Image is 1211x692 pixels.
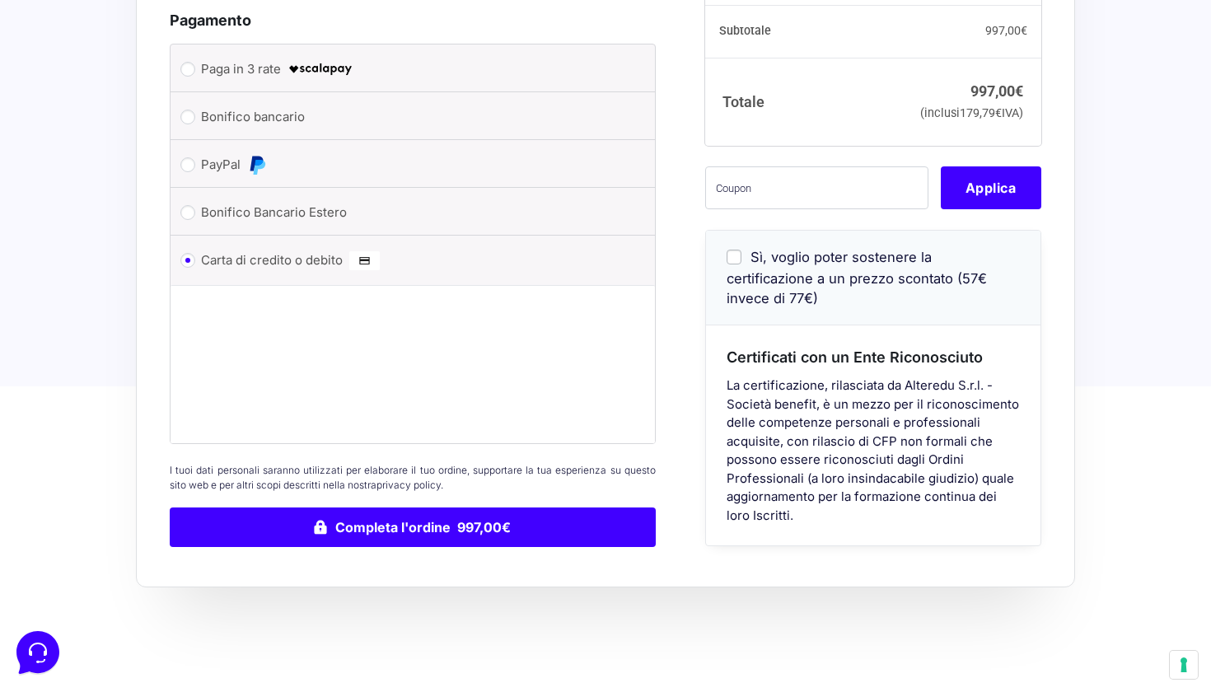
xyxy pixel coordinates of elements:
label: Bonifico Bancario Estero [201,200,619,225]
span: € [1021,25,1027,38]
a: privacy policy [376,479,441,491]
p: I tuoi dati personali saranno utilizzati per elaborare il tuo ordine, supportare la tua esperienz... [170,463,656,493]
th: Subtotale [705,6,910,58]
button: Le tue preferenze relative al consenso per le tecnologie di tracciamento [1170,651,1198,679]
iframe: Customerly Messenger Launcher [13,628,63,677]
button: Completa l'ordine 997,00€ [170,507,656,547]
img: scalapay-logo-black.png [288,59,353,79]
span: Certificati con un Ente Riconosciuto [727,349,983,367]
img: dark [26,92,59,125]
span: Sì, voglio poter sostenere la certificazione a un prezzo scontato (57€ invece di 77€) [727,250,987,307]
bdi: 997,00 [985,25,1027,38]
small: (inclusi IVA) [920,106,1023,120]
span: € [1015,82,1023,100]
p: Messaggi [143,552,187,567]
bdi: 997,00 [970,82,1023,100]
p: Aiuto [254,552,278,567]
iframe: Casella di inserimento pagamento sicuro con carta [184,299,635,427]
span: Trova una risposta [26,204,129,217]
button: Home [13,529,115,567]
label: Carta di credito o debito [201,248,619,273]
th: Totale [705,58,910,146]
img: PayPal [247,155,267,175]
button: Inizia una conversazione [26,138,303,171]
h2: Ciao da Marketers 👋 [13,13,277,40]
input: Cerca un articolo... [37,240,269,256]
button: Aiuto [215,529,316,567]
label: PayPal [201,152,619,177]
span: Inizia una conversazione [107,148,243,161]
span: € [995,106,1002,120]
label: Bonifico bancario [201,105,619,129]
span: Le tue conversazioni [26,66,140,79]
button: Applica [941,166,1041,209]
p: Home [49,552,77,567]
span: 179,79 [960,106,1002,120]
h3: Pagamento [170,9,656,31]
p: La certificazione, rilasciata da Alteredu S.r.l. - Società benefit, è un mezzo per il riconoscime... [727,377,1020,526]
input: Coupon [705,166,928,209]
img: dark [53,92,86,125]
button: Messaggi [115,529,216,567]
img: Carta di credito o debito [349,250,380,270]
a: Apri Centro Assistenza [175,204,303,217]
label: Paga in 3 rate [201,57,619,82]
input: Sì, voglio poter sostenere la certificazione a un prezzo scontato (57€ invece di 77€) [727,250,741,264]
img: dark [79,92,112,125]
